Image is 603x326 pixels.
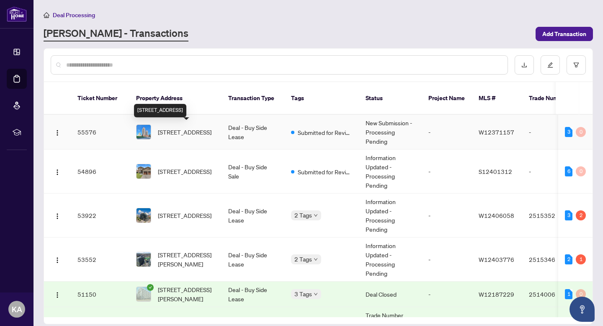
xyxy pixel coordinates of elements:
[522,115,581,150] td: -
[222,150,284,194] td: Deal - Buy Side Sale
[569,297,595,322] button: Open asap
[359,150,422,194] td: Information Updated - Processing Pending
[522,238,581,282] td: 2515346
[536,27,593,41] button: Add Transaction
[71,150,129,194] td: 54896
[54,257,61,264] img: Logo
[71,282,129,307] td: 51150
[359,82,422,115] th: Status
[134,104,186,117] div: [STREET_ADDRESS]
[541,55,560,75] button: edit
[137,164,151,179] img: thumbnail-img
[567,55,586,75] button: filter
[158,167,211,176] span: [STREET_ADDRESS]
[542,27,586,41] span: Add Transaction
[222,282,284,307] td: Deal - Buy Side Lease
[565,166,572,176] div: 6
[565,254,572,264] div: 2
[54,129,61,136] img: Logo
[44,26,188,41] a: [PERSON_NAME] - Transactions
[422,282,472,307] td: -
[137,125,151,139] img: thumbnail-img
[359,194,422,238] td: Information Updated - Processing Pending
[294,254,312,264] span: 2 Tags
[576,289,586,299] div: 0
[314,213,318,217] span: down
[479,128,514,136] span: W12371157
[547,62,553,68] span: edit
[576,127,586,137] div: 0
[422,238,472,282] td: -
[71,115,129,150] td: 55576
[522,150,581,194] td: -
[565,210,572,220] div: 3
[222,238,284,282] td: Deal - Buy Side Lease
[576,210,586,220] div: 2
[51,287,64,301] button: Logo
[158,127,211,137] span: [STREET_ADDRESS]
[222,194,284,238] td: Deal - Buy Side Lease
[137,208,151,223] img: thumbnail-img
[12,303,22,315] span: KA
[479,290,514,298] span: W12187229
[129,82,222,115] th: Property Address
[137,287,151,301] img: thumbnail-img
[522,82,581,115] th: Trade Number
[565,289,572,299] div: 1
[222,115,284,150] td: Deal - Buy Side Lease
[7,6,27,22] img: logo
[422,194,472,238] td: -
[71,238,129,282] td: 53552
[359,238,422,282] td: Information Updated - Processing Pending
[422,115,472,150] td: -
[479,168,512,175] span: S12401312
[44,12,49,18] span: home
[359,282,422,307] td: Deal Closed
[71,194,129,238] td: 53922
[472,82,522,115] th: MLS #
[51,209,64,222] button: Logo
[54,292,61,298] img: Logo
[521,62,527,68] span: download
[522,194,581,238] td: 2515352
[576,166,586,176] div: 0
[298,167,352,176] span: Submitted for Review
[522,282,581,307] td: 2514006
[51,125,64,139] button: Logo
[54,213,61,220] img: Logo
[53,11,95,19] span: Deal Processing
[137,252,151,266] img: thumbnail-img
[515,55,534,75] button: download
[71,82,129,115] th: Ticket Number
[422,150,472,194] td: -
[573,62,579,68] span: filter
[359,115,422,150] td: New Submission - Processing Pending
[147,284,154,291] span: check-circle
[479,212,514,219] span: W12406058
[314,257,318,261] span: down
[422,82,472,115] th: Project Name
[294,210,312,220] span: 2 Tags
[51,165,64,178] button: Logo
[158,285,215,303] span: [STREET_ADDRESS][PERSON_NAME]
[284,82,359,115] th: Tags
[479,256,514,263] span: W12403776
[51,253,64,266] button: Logo
[565,127,572,137] div: 3
[298,128,352,137] span: Submitted for Review
[54,169,61,176] img: Logo
[158,250,215,269] span: [STREET_ADDRESS][PERSON_NAME]
[314,292,318,296] span: down
[294,289,312,299] span: 3 Tags
[158,211,211,220] span: [STREET_ADDRESS]
[576,254,586,264] div: 1
[222,82,284,115] th: Transaction Type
